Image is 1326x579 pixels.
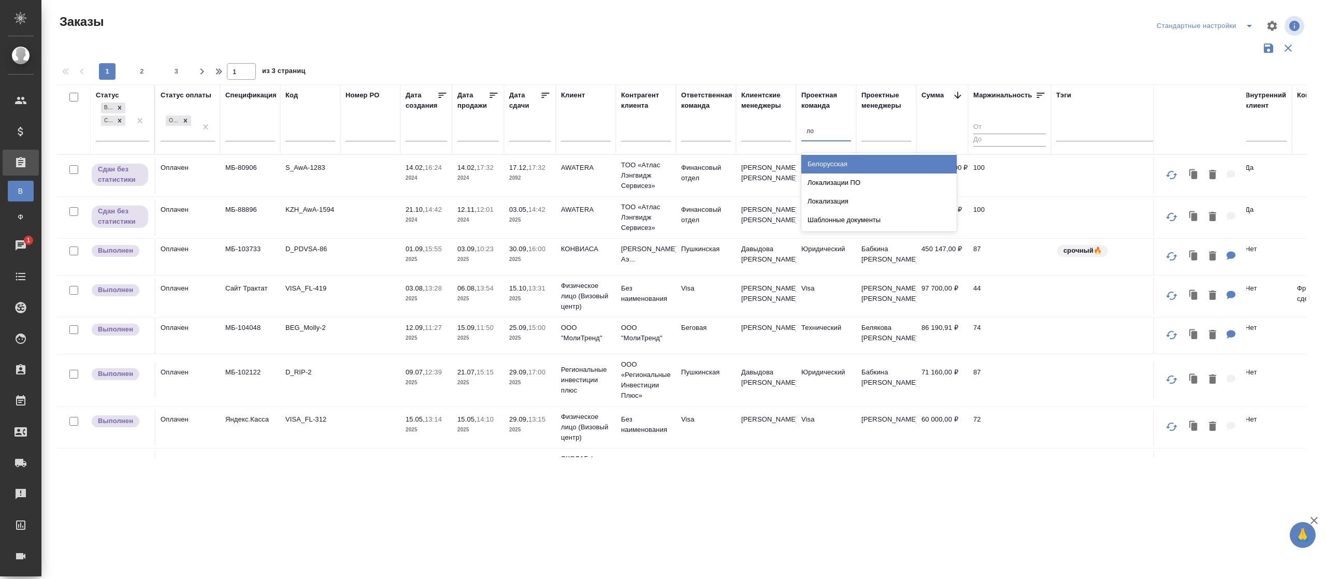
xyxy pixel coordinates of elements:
td: Технический [796,317,856,354]
a: 1 [3,233,39,258]
p: 2024 [457,173,499,183]
p: 2024 [406,215,447,225]
td: Юридический [796,239,856,275]
button: Обновить [1159,367,1184,392]
td: Оплачен [155,239,220,275]
p: 12:39 [425,368,442,376]
p: Нет [1245,367,1287,378]
button: Клонировать [1184,325,1204,346]
p: 2025 [406,254,447,265]
td: Оплачен [155,317,220,354]
p: 15:55 [425,245,442,253]
td: [PERSON_NAME] [PERSON_NAME] [736,157,796,194]
p: 11:50 [477,324,494,331]
span: Настроить таблицу [1260,13,1285,38]
td: Финансовый отдел [676,199,736,236]
p: 16:24 [425,164,442,171]
div: Выставляет ПМ после сдачи и проведения начислений. Последний этап для ПМа [91,367,149,381]
span: 2 [134,66,150,77]
div: Выставляет ПМ, когда заказ сдан КМу, но начисления еще не проведены [91,205,149,229]
p: 11:27 [425,324,442,331]
button: Клонировать [1184,246,1204,267]
td: Белякова [PERSON_NAME] [856,317,916,354]
p: 25.09, [509,324,528,331]
div: Дата продажи [457,90,488,111]
p: 2024 [406,173,447,183]
div: Оплачен [166,115,180,126]
input: До [973,134,1046,147]
button: Удалить [1204,246,1221,267]
td: Оплачен [155,409,220,445]
td: 100 [968,199,1051,236]
p: TОО «Атлас Лэнгвидж Сервисез» [621,202,671,233]
p: Региональные инвестиции плюс [561,365,611,396]
p: AWATERA [561,163,611,173]
p: 2025 [406,294,447,304]
p: 14:42 [528,206,545,213]
div: Выставляет ПМ после сдачи и проведения начислений. Последний этап для ПМа [91,456,149,470]
p: 2025 [509,425,551,435]
p: 03.09, [457,245,477,253]
td: [PERSON_NAME] [736,451,796,487]
button: Клонировать [1184,165,1204,186]
div: Спецификация [225,90,277,100]
p: ООО "МолиТренд" [621,323,671,343]
p: 2025 [406,333,447,343]
div: split button [1154,18,1260,34]
td: [PERSON_NAME] [856,409,916,445]
p: 12:01 [477,206,494,213]
td: Пушкинская [676,239,736,275]
button: Удалить [1204,285,1221,307]
td: [PERSON_NAME] [PERSON_NAME] [856,278,916,314]
p: 2025 [509,333,551,343]
div: Тэги [1056,90,1071,100]
td: Финансовый отдел [796,157,856,194]
td: МБ-80906 [220,157,280,194]
div: Выполнен [101,103,114,113]
p: 06.08, [457,284,477,292]
p: 16:00 [528,245,545,253]
p: Сдан без статистики [98,164,142,185]
div: Ответственная команда [681,90,732,111]
td: 97 700,00 ₽ [916,278,968,314]
p: Выполнен [98,285,133,295]
button: Сохранить фильтры [1259,38,1278,58]
p: 10:23 [477,245,494,253]
p: 30.09, [509,245,528,253]
p: 2092 [509,173,551,183]
button: Клонировать [1184,285,1204,307]
p: Физическое лицо (Визовый центр) [561,412,611,443]
p: 2025 [457,378,499,388]
button: Обновить [1159,205,1184,229]
a: Ф [8,207,34,227]
p: AWATERA [561,205,611,215]
div: Клиент [561,90,585,100]
div: Код [285,90,298,100]
p: 17:00 [528,368,545,376]
p: 29.09, [509,368,528,376]
p: Нет [1245,323,1287,333]
span: В [13,186,28,196]
p: S_AwA-1283 [285,163,335,173]
td: Оплачен [155,199,220,236]
p: 2024 [457,215,499,225]
td: Юридический [796,362,856,398]
span: 3 [168,66,185,77]
button: Сбросить фильтры [1278,38,1298,58]
p: D_PDVSA-86 [285,244,335,254]
button: Клонировать [1184,369,1204,390]
td: Бабкина [PERSON_NAME] [856,362,916,398]
p: 2025 [509,215,551,225]
td: 450 147,00 ₽ [916,239,968,275]
div: Выполнен, Сдан без статистики [100,102,126,114]
p: 15.10, [509,284,528,292]
p: 13:28 [425,284,442,292]
p: KZH_AwA-1594 [285,205,335,215]
p: 14:10 [477,415,494,423]
p: 29.09, [509,415,528,423]
p: 17:32 [528,164,545,171]
td: 60 000,00 ₽ [916,409,968,445]
p: 14:42 [425,206,442,213]
p: VISA_FL-312 [285,414,335,425]
div: Выставляет ПМ, когда заказ сдан КМу, но начисления еще не проведены [91,163,149,187]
